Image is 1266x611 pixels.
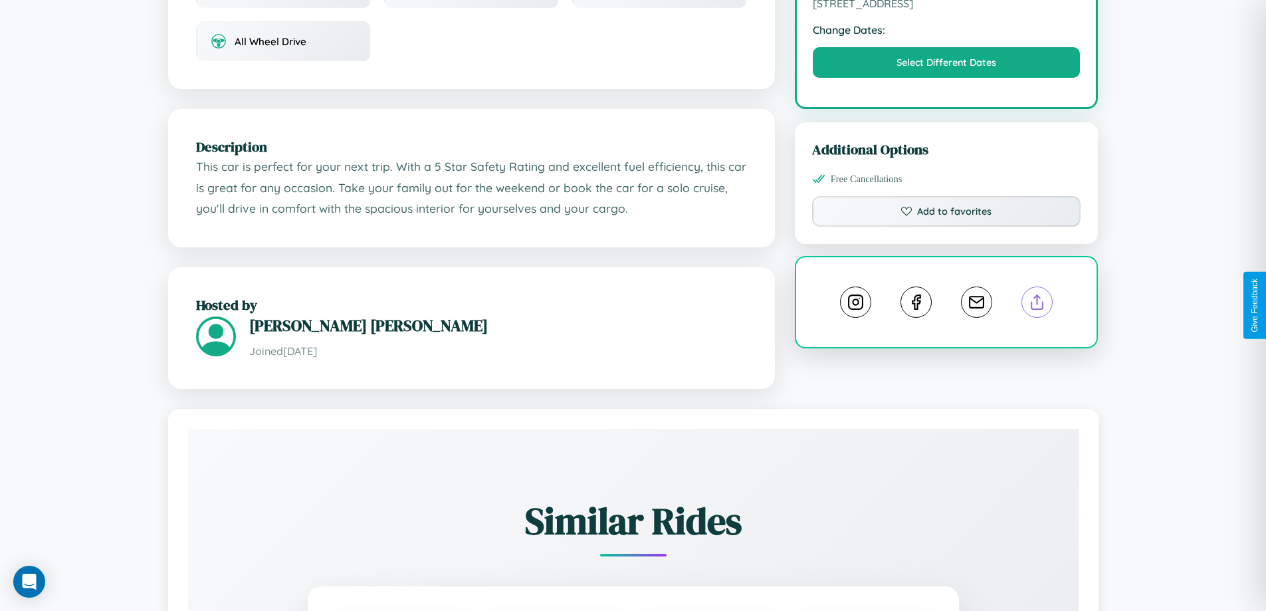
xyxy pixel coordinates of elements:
h3: [PERSON_NAME] [PERSON_NAME] [249,314,747,336]
div: Open Intercom Messenger [13,566,45,598]
strong: Change Dates: [813,23,1081,37]
span: All Wheel Drive [235,35,306,48]
h3: Additional Options [812,140,1081,159]
p: This car is perfect for your next trip. With a 5 Star Safety Rating and excellent fuel efficiency... [196,156,747,219]
button: Add to favorites [812,196,1081,227]
p: Joined [DATE] [249,342,747,361]
h2: Hosted by [196,295,747,314]
h2: Similar Rides [235,495,1032,547]
button: Select Different Dates [813,47,1081,78]
div: Give Feedback [1250,279,1259,332]
span: Free Cancellations [831,174,902,185]
h2: Description [196,137,747,156]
